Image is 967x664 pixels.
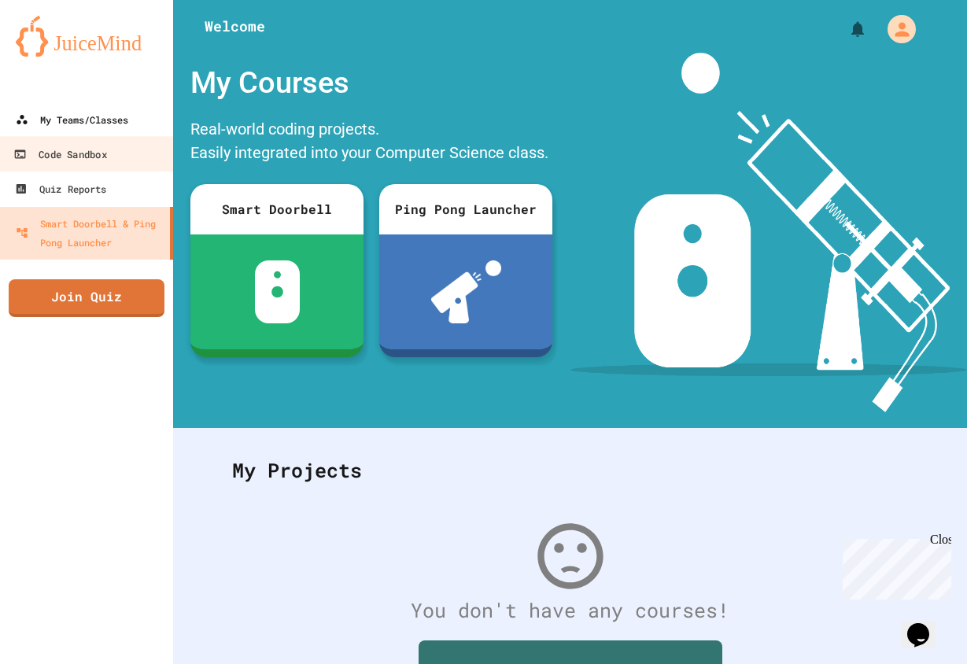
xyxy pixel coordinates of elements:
div: My Courses [183,53,560,113]
div: My Projects [216,440,924,501]
div: Smart Doorbell [190,184,364,234]
div: My Account [871,11,920,47]
img: sdb-white.svg [255,260,300,323]
iframe: chat widget [836,533,951,599]
div: You don't have any courses! [216,596,924,625]
div: Quiz Reports [15,179,107,198]
div: My Notifications [819,16,871,42]
img: ppl-with-ball.png [431,260,501,323]
div: My Teams/Classes [16,110,128,129]
div: Ping Pong Launcher [379,184,552,234]
div: Smart Doorbell & Ping Pong Launcher [16,214,164,252]
img: logo-orange.svg [16,16,157,57]
div: Real-world coding projects. Easily integrated into your Computer Science class. [183,113,560,172]
iframe: chat widget [901,601,951,648]
a: Join Quiz [9,279,164,317]
div: Code Sandbox [13,145,106,164]
div: Chat with us now!Close [6,6,109,100]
